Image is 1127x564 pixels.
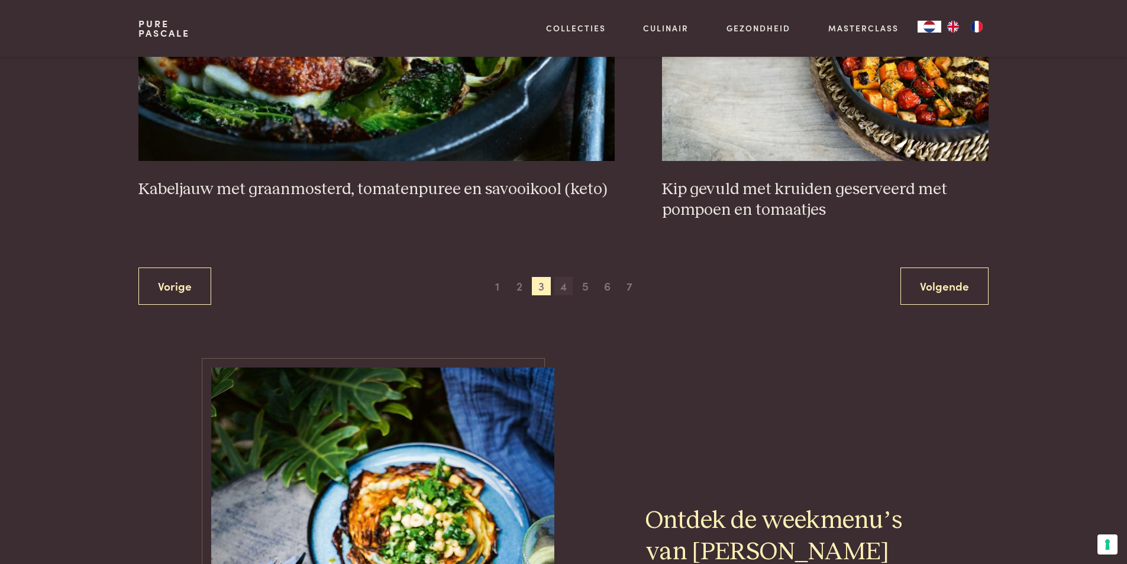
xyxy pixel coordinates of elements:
[726,22,790,34] a: Gezondheid
[510,277,529,296] span: 2
[941,21,989,33] ul: Language list
[643,22,689,34] a: Culinair
[532,277,551,296] span: 3
[900,268,989,305] a: Volgende
[918,21,989,33] aside: Language selected: Nederlands
[918,21,941,33] a: NL
[828,22,899,34] a: Masterclass
[488,277,507,296] span: 1
[576,277,595,296] span: 5
[138,179,615,200] h3: Kabeljauw met graanmosterd, tomatenpuree en savooikool (keto)
[1097,534,1118,555] button: Uw voorkeuren voor toestemming voor trackingtechnologieën
[554,277,573,296] span: 4
[138,268,211,305] a: Vorige
[546,22,606,34] a: Collecties
[941,21,965,33] a: EN
[918,21,941,33] div: Language
[662,179,989,220] h3: Kip gevuld met kruiden geserveerd met pompoen en tomaatjes
[138,19,190,38] a: PurePascale
[598,277,617,296] span: 6
[965,21,989,33] a: FR
[620,277,639,296] span: 7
